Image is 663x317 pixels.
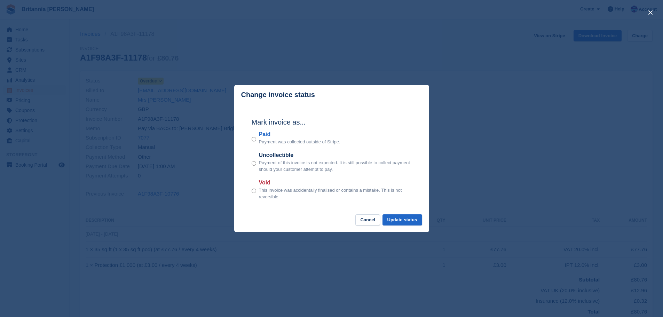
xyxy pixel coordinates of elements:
[259,179,412,187] label: Void
[259,138,340,145] p: Payment was collected outside of Stripe.
[259,130,340,138] label: Paid
[645,7,656,18] button: close
[355,214,380,226] button: Cancel
[241,91,315,99] p: Change invoice status
[252,117,412,127] h2: Mark invoice as...
[259,159,412,173] p: Payment of this invoice is not expected. It is still possible to collect payment should your cust...
[259,151,412,159] label: Uncollectible
[382,214,422,226] button: Update status
[259,187,412,200] p: This invoice was accidentally finalised or contains a mistake. This is not reversible.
